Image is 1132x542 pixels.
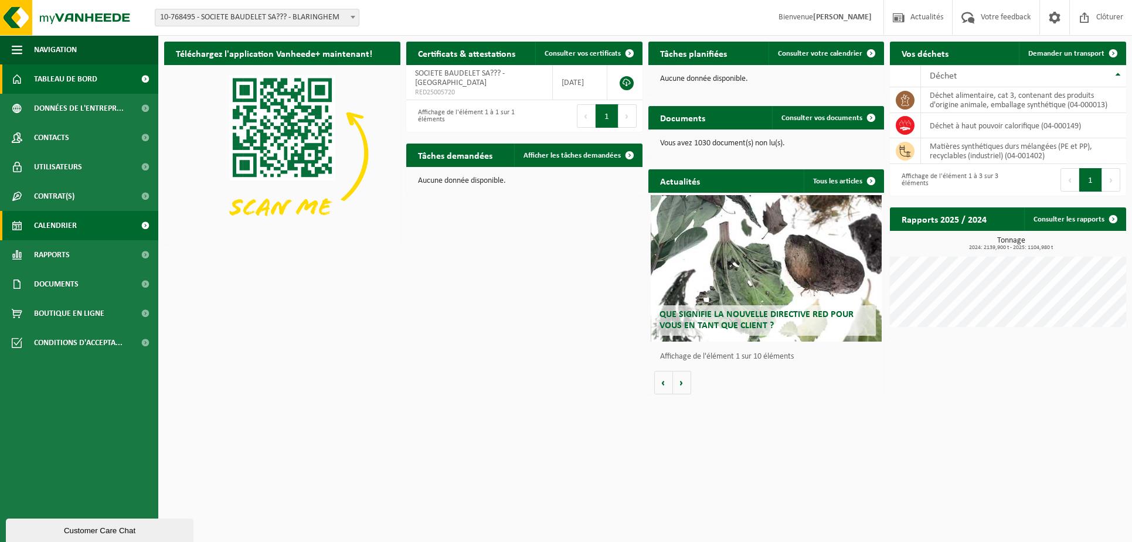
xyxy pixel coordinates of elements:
h3: Tonnage [896,237,1126,251]
span: Demander un transport [1028,50,1104,57]
button: Previous [1060,168,1079,192]
span: Contacts [34,123,69,152]
span: Calendrier [34,211,77,240]
h2: Rapports 2025 / 2024 [890,207,998,230]
img: Download de VHEPlus App [164,65,400,242]
span: SOCIETE BAUDELET SA??? - [GEOGRAPHIC_DATA] [415,69,505,87]
button: Volgende [673,371,691,394]
span: Que signifie la nouvelle directive RED pour vous en tant que client ? [660,310,854,330]
button: Previous [577,104,596,128]
a: Consulter vos documents [772,106,883,129]
strong: [PERSON_NAME] [813,13,872,22]
p: Affichage de l'élément 1 sur 10 éléments [660,353,879,361]
span: Déchet [930,71,957,81]
a: Consulter vos certificats [535,42,641,65]
a: Afficher les tâches demandées [514,144,641,167]
span: Boutique en ligne [34,299,104,328]
p: Aucune donnée disponible. [418,177,631,185]
span: Rapports [34,240,70,270]
a: Que signifie la nouvelle directive RED pour vous en tant que client ? [651,195,882,342]
td: déchet à haut pouvoir calorifique (04-000149) [921,113,1126,138]
span: Tableau de bord [34,64,97,94]
span: 10-768495 - SOCIETE BAUDELET SA??? - BLARINGHEM [155,9,359,26]
h2: Vos déchets [890,42,960,64]
button: Next [618,104,637,128]
td: déchet alimentaire, cat 3, contenant des produits d'origine animale, emballage synthétique (04-00... [921,87,1126,113]
button: 1 [596,104,618,128]
button: Vorige [654,371,673,394]
span: Contrat(s) [34,182,74,211]
span: 2024: 2139,900 t - 2025: 1104,980 t [896,245,1126,251]
button: 1 [1079,168,1102,192]
span: Navigation [34,35,77,64]
span: Consulter votre calendrier [778,50,862,57]
h2: Actualités [648,169,712,192]
span: Conditions d'accepta... [34,328,123,357]
p: Aucune donnée disponible. [660,75,873,83]
h2: Tâches demandées [406,144,504,166]
a: Consulter les rapports [1024,207,1125,231]
span: Afficher les tâches demandées [523,152,621,159]
iframe: chat widget [6,516,196,542]
span: Consulter vos certificats [545,50,621,57]
h2: Téléchargez l'application Vanheede+ maintenant! [164,42,384,64]
span: Utilisateurs [34,152,82,182]
span: Données de l'entrepr... [34,94,124,123]
span: Documents [34,270,79,299]
button: Next [1102,168,1120,192]
p: Vous avez 1030 document(s) non lu(s). [660,139,873,148]
span: Consulter vos documents [781,114,862,122]
td: matières synthétiques durs mélangées (PE et PP), recyclables (industriel) (04-001402) [921,138,1126,164]
div: Affichage de l'élément 1 à 1 sur 1 éléments [412,103,518,129]
a: Consulter votre calendrier [769,42,883,65]
a: Demander un transport [1019,42,1125,65]
td: [DATE] [553,65,607,100]
a: Tous les articles [804,169,883,193]
h2: Certificats & attestations [406,42,527,64]
h2: Documents [648,106,717,129]
h2: Tâches planifiées [648,42,739,64]
span: RED25005720 [415,88,544,97]
div: Affichage de l'élément 1 à 3 sur 3 éléments [896,167,1002,193]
